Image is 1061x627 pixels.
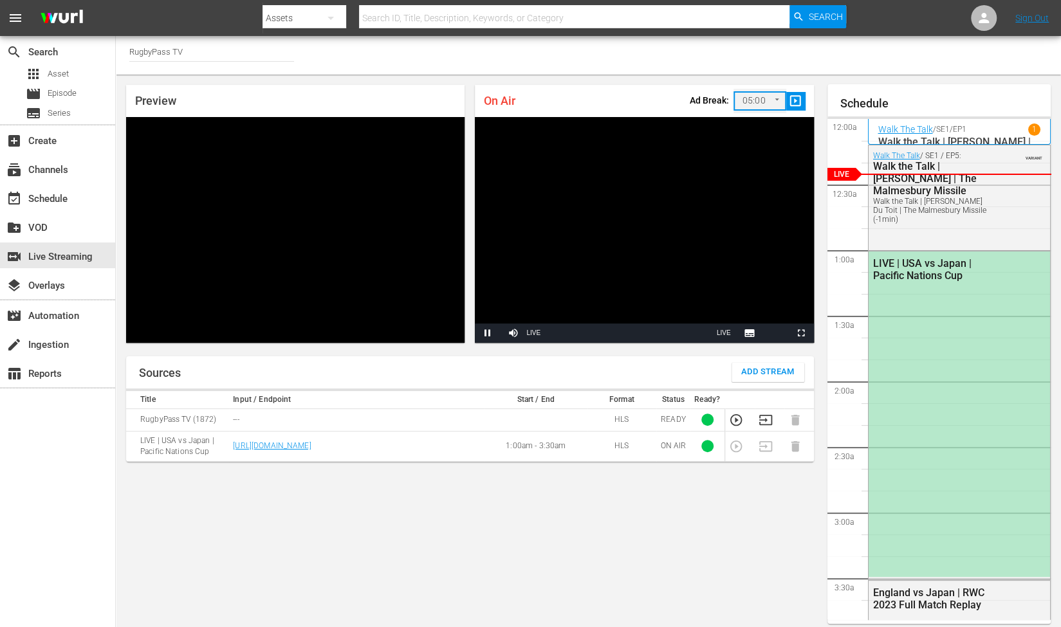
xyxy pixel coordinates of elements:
button: Mute [501,323,526,343]
span: VOD [6,220,22,235]
td: READY [656,408,690,431]
span: Episode [26,86,41,102]
button: Seek to live, currently playing live [711,323,737,343]
td: ON AIR [656,431,690,461]
th: Title [126,391,229,409]
span: Search [808,5,842,28]
span: On Air [484,94,515,107]
span: Series [48,107,71,120]
h1: Sources [139,367,181,379]
span: Asset [26,66,41,82]
td: 1:00am - 3:30am [484,431,587,461]
span: menu [8,10,23,26]
p: 1 [1032,125,1037,134]
p: EP1 [953,125,966,134]
th: Input / Endpoint [229,391,484,409]
div: LIVE [526,323,540,343]
span: LIVE [717,329,731,336]
span: Series [26,105,41,121]
a: Walk The Talk [873,151,920,160]
th: Ready? [690,391,724,409]
div: Video Player [126,117,465,343]
span: Add Stream [741,365,795,379]
span: Ingestion [6,337,22,352]
button: Subtitles [737,323,762,343]
button: Add Stream [732,363,804,382]
p: / [933,125,936,134]
h1: Schedule [840,97,1051,110]
span: slideshow_sharp [788,94,803,109]
a: [URL][DOMAIN_NAME] [233,441,311,450]
td: HLS [587,408,656,431]
th: Start / End [484,391,587,409]
span: Schedule [6,191,22,206]
span: Overlays [6,278,22,293]
span: Search [6,44,22,60]
button: Search [789,5,846,28]
a: Sign Out [1015,13,1049,23]
span: Preview [135,94,176,107]
td: RugbyPass TV (1872) [126,408,229,431]
div: Walk the Talk | [PERSON_NAME] | The Malmesbury Missile [873,160,990,197]
button: Picture-in-Picture [762,323,788,343]
button: Fullscreen [788,323,814,343]
span: Reports [6,366,22,381]
td: --- [229,408,484,431]
p: Ad Break: [690,95,729,105]
td: HLS [587,431,656,461]
div: LIVE | USA vs Japan | Pacific Nations Cup [873,257,990,282]
span: Episode [48,87,77,100]
span: VARIANT [1026,150,1042,160]
span: Create [6,133,22,149]
div: / SE1 / EP5: [873,151,990,224]
td: LIVE | USA vs Japan | Pacific Nations Cup [126,431,229,461]
div: Video Player [475,117,813,343]
span: Automation [6,308,22,323]
p: Walk the Talk | [PERSON_NAME] | [GEOGRAPHIC_DATA] v Springboks Breakdown [878,136,1041,172]
th: Status [656,391,690,409]
button: Pause [475,323,501,343]
span: Asset [48,68,69,80]
span: Channels [6,162,22,177]
span: Live Streaming [6,249,22,264]
a: Walk The Talk [878,124,933,134]
div: Walk the Talk | [PERSON_NAME] Du Toit | The Malmesbury Missile (-1min) [873,197,990,224]
p: SE1 / [936,125,953,134]
th: Format [587,391,656,409]
div: 05:00 [733,89,786,113]
img: ans4CAIJ8jUAAAAAAAAAAAAAAAAAAAAAAAAgQb4GAAAAAAAAAAAAAAAAAAAAAAAAJMjXAAAAAAAAAAAAAAAAAAAAAAAAgAT5G... [31,3,93,33]
div: England vs Japan | RWC 2023 Full Match Replay [873,586,990,611]
button: Transition [759,413,773,427]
